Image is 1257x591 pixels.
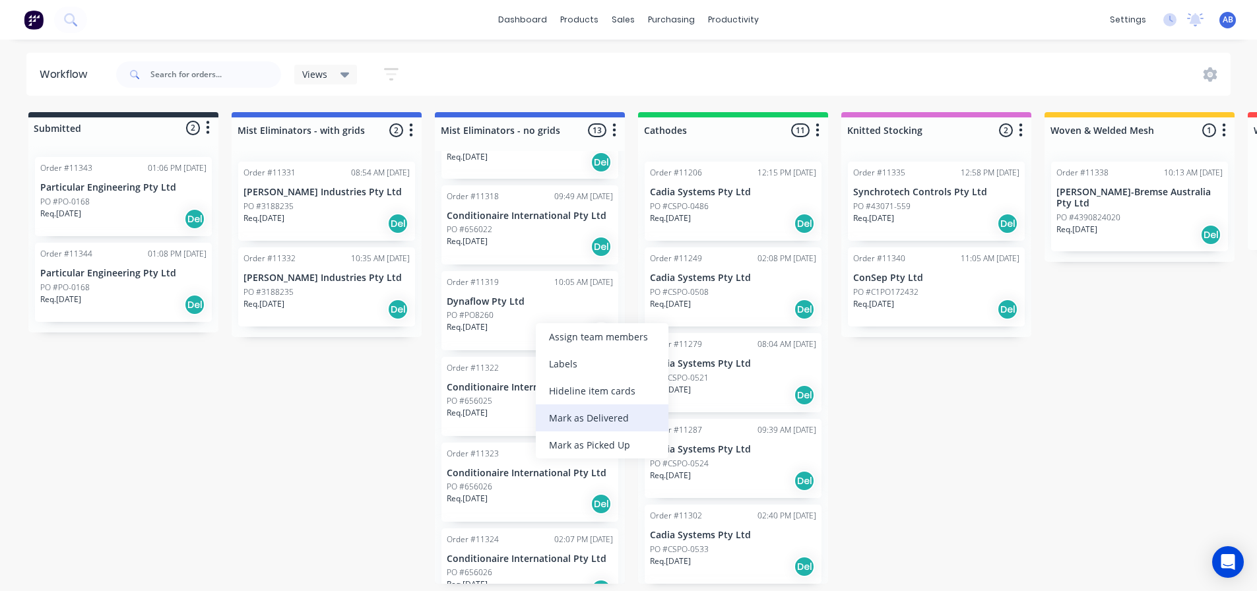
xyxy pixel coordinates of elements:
div: Order #1131910:05 AM [DATE]Dynaflow Pty LtdPO #PO8260Req.[DATE]Del [441,271,618,350]
div: Assign team members [536,323,668,350]
span: AB [1223,14,1233,26]
div: Order #11335 [853,167,905,179]
div: Order #1133210:35 AM [DATE][PERSON_NAME] Industries Pty LtdPO #3188235Req.[DATE]Del [238,247,415,327]
p: PO #CSPO-0524 [650,458,709,470]
div: Order #1134401:08 PM [DATE]Particular Engineering Pty LtdPO #PO-0168Req.[DATE]Del [35,243,212,322]
div: 02:08 PM [DATE] [757,253,816,264]
div: settings [1103,10,1153,30]
p: PO #CSPO-0521 [650,372,709,384]
p: Req. [DATE] [650,298,691,310]
div: Order #11338 [1056,167,1109,179]
div: Del [591,152,612,173]
div: Order #1120612:15 PM [DATE]Cadia Systems Pty LtdPO #CSPO-0486Req.[DATE]Del [645,162,822,241]
div: Mark as Picked Up [536,431,668,458]
p: [PERSON_NAME] Industries Pty Ltd [243,187,410,198]
p: PO #656026 [447,567,492,578]
div: Order #11331 [243,167,296,179]
div: Order #11322 [447,362,499,374]
p: Req. [DATE] [853,212,894,224]
p: [PERSON_NAME] Industries Pty Ltd [243,272,410,284]
p: PO #656026 [447,481,492,493]
p: Req. [DATE] [447,493,488,505]
p: PO #3188235 [243,286,294,298]
span: Views [302,67,327,81]
p: PO #43071-559 [853,201,911,212]
p: Req. [DATE] [447,235,488,247]
div: 12:15 PM [DATE] [757,167,816,179]
div: 10:05 AM [DATE] [554,276,613,288]
p: Req. [DATE] [447,321,488,333]
div: Del [794,385,815,406]
p: Cadia Systems Pty Ltd [650,444,816,455]
div: Order #1133108:54 AM [DATE][PERSON_NAME] Industries Pty LtdPO #3188235Req.[DATE]Del [238,162,415,241]
div: sales [605,10,641,30]
p: Particular Engineering Pty Ltd [40,182,207,193]
div: 10:35 AM [DATE] [351,253,410,264]
p: PO #3188235 [243,201,294,212]
div: Order #1127908:04 AM [DATE]Cadia Systems Pty LtdPO #CSPO-0521Req.[DATE]Del [645,333,822,412]
div: Del [591,493,612,514]
div: Del [184,294,205,315]
p: Cadia Systems Pty Ltd [650,272,816,284]
p: PO #656025 [447,395,492,407]
div: 08:04 AM [DATE] [757,338,816,350]
div: Order #11323 [447,448,499,460]
p: Conditionaire International Pty Ltd [447,382,613,393]
p: Synchrotech Controls Pty Ltd [853,187,1019,198]
div: 02:07 PM [DATE] [554,534,613,545]
div: Order #11319 [447,276,499,288]
div: Order #11340 [853,253,905,264]
p: Particular Engineering Pty Ltd [40,268,207,279]
p: PO #PO-0168 [40,196,90,208]
p: PO #4390824020 [1056,212,1120,224]
div: Order #11279 [650,338,702,350]
div: Order #1124902:08 PM [DATE]Cadia Systems Pty LtdPO #CSPO-0508Req.[DATE]Del [645,247,822,327]
p: Cadia Systems Pty Ltd [650,187,816,198]
div: Del [997,213,1018,234]
p: Req. [DATE] [243,298,284,310]
div: Order #1131809:49 AM [DATE]Conditionaire International Pty LtdPO #656022Req.[DATE]Del [441,185,618,264]
div: Del [794,470,815,491]
p: PO #CSPO-0533 [650,544,709,555]
div: Order #11318 [447,191,499,202]
div: Order #1134301:06 PM [DATE]Particular Engineering Pty LtdPO #PO-0168Req.[DATE]Del [35,157,212,236]
p: Req. [DATE] [447,151,488,163]
div: Order #1133512:58 PM [DATE]Synchrotech Controls Pty LtdPO #43071-559Req.[DATE]Del [848,162,1025,241]
p: Conditionaire International Pty Ltd [447,468,613,479]
div: Open Intercom Messenger [1212,546,1244,578]
p: [PERSON_NAME]-Bremse Australia Pty Ltd [1056,187,1223,209]
p: Cadia Systems Pty Ltd [650,530,816,541]
p: Req. [DATE] [650,212,691,224]
p: Req. [DATE] [650,555,691,567]
p: PO #656022 [447,224,492,235]
div: Del [591,236,612,257]
div: Order #11324 [447,534,499,545]
p: PO #PO-0168 [40,282,90,294]
div: 11:05 AM [DATE] [961,253,1019,264]
div: purchasing [641,10,701,30]
div: Hide line item cards [536,377,668,404]
a: dashboard [492,10,554,30]
div: Workflow [40,67,94,82]
div: 02:40 PM [DATE] [757,510,816,522]
p: Req. [DATE] [650,470,691,482]
div: Order #1130202:40 PM [DATE]Cadia Systems Pty LtdPO #CSPO-0533Req.[DATE]Del [645,505,822,584]
div: productivity [701,10,765,30]
div: Order #11302 [650,510,702,522]
div: Del [997,299,1018,320]
div: 01:08 PM [DATE] [148,248,207,260]
div: Order #1133810:13 AM [DATE][PERSON_NAME]-Bremse Australia Pty LtdPO #4390824020Req.[DATE]Del [1051,162,1228,251]
div: Order #1132201:56 PM [DATE]Conditionaire International Pty LtdPO #656025Req.[DATE]Del [441,357,618,436]
div: Del [387,299,408,320]
p: Req. [DATE] [853,298,894,310]
div: Order #1128709:39 AM [DATE]Cadia Systems Pty LtdPO #CSPO-0524Req.[DATE]Del [645,419,822,498]
div: Del [794,299,815,320]
div: 09:39 AM [DATE] [757,424,816,436]
input: Search for orders... [150,61,281,88]
div: Order #11343 [40,162,92,174]
p: PO #C1PO172432 [853,286,919,298]
div: Del [1200,224,1221,245]
div: Order #11344 [40,248,92,260]
p: Req. [DATE] [650,384,691,396]
div: 01:06 PM [DATE] [148,162,207,174]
